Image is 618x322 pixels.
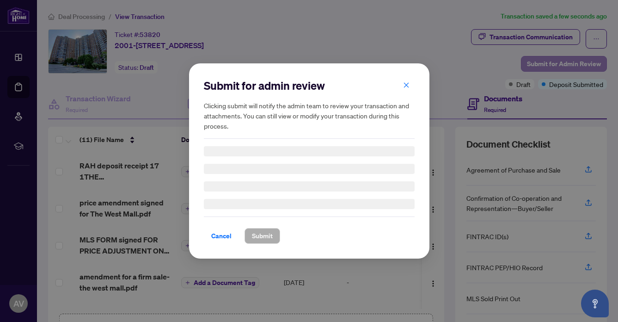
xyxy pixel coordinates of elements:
span: Cancel [211,229,232,243]
span: close [403,82,410,88]
h5: Clicking submit will notify the admin team to review your transaction and attachments. You can st... [204,100,415,131]
button: Submit [245,228,280,244]
button: Cancel [204,228,239,244]
h2: Submit for admin review [204,78,415,93]
button: Open asap [581,290,609,317]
